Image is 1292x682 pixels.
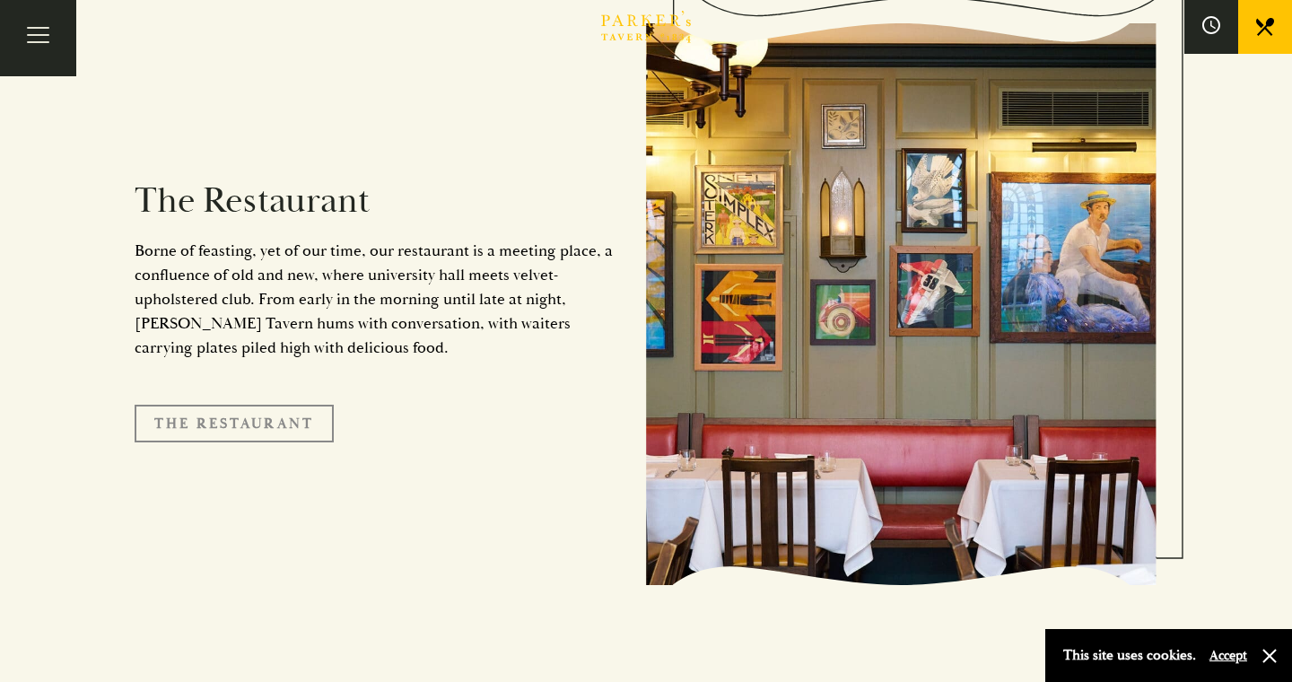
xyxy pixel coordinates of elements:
h2: The Restaurant [135,179,619,223]
button: Close and accept [1261,647,1279,665]
button: Accept [1209,647,1247,664]
p: Borne of feasting, yet of our time, our restaurant is a meeting place, a confluence of old and ne... [135,239,619,360]
p: This site uses cookies. [1063,643,1196,669]
a: The Restaurant [135,405,334,442]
